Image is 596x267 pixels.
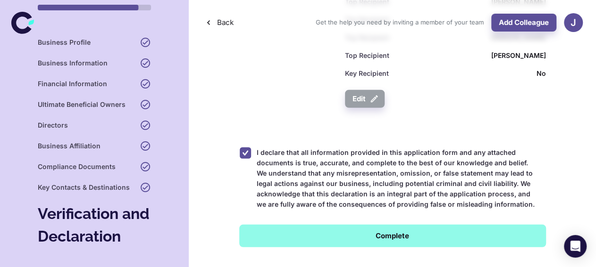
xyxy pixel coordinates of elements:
[38,58,108,68] h6: Business Information
[239,225,546,247] button: Complete
[345,68,389,79] h6: Key Recipient
[38,37,91,48] h6: Business Profile
[38,79,107,89] h6: Financial Information
[345,50,389,61] h6: Top Recipient
[491,14,556,32] button: Add Colleague
[316,18,484,27] span: Get the help you need by inviting a member of your team
[564,13,583,32] button: J
[38,182,130,193] h6: Key Contacts & Destinations
[564,235,587,258] div: Open Intercom Messenger
[536,68,546,79] h6: No
[345,90,385,108] button: Edit
[38,120,68,130] h6: Directors
[257,147,538,210] span: I declare that all information provided in this application form and any attached documents is tr...
[38,162,116,172] h6: Compliance Documents
[491,50,546,61] h6: [PERSON_NAME]
[38,99,126,110] h6: Ultimate Beneficial Owners
[38,202,151,248] h4: Verification and Declaration
[202,14,237,32] button: Back
[38,141,101,151] h6: Business Affiliation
